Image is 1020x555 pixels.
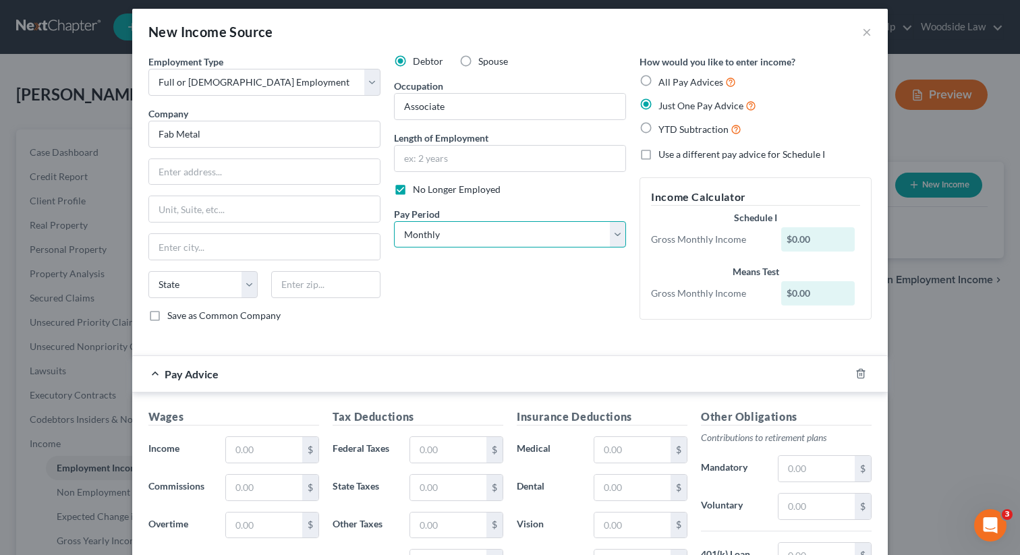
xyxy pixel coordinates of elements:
[413,55,443,67] span: Debtor
[671,513,687,538] div: $
[413,183,501,195] span: No Longer Employed
[149,159,380,185] input: Enter address...
[517,409,687,426] h5: Insurance Deductions
[148,409,319,426] h5: Wages
[333,409,503,426] h5: Tax Deductions
[326,474,403,501] label: State Taxes
[594,475,671,500] input: 0.00
[486,475,503,500] div: $
[394,79,443,93] label: Occupation
[410,513,486,538] input: 0.00
[510,512,587,539] label: Vision
[302,513,318,538] div: $
[394,208,440,220] span: Pay Period
[781,281,855,305] div: $0.00
[148,442,179,454] span: Income
[142,474,219,501] label: Commissions
[671,475,687,500] div: $
[410,437,486,463] input: 0.00
[640,55,795,69] label: How would you like to enter income?
[778,494,855,519] input: 0.00
[486,437,503,463] div: $
[148,121,380,148] input: Search company by name...
[701,431,872,444] p: Contributions to retirement plans
[486,513,503,538] div: $
[226,437,302,463] input: 0.00
[271,271,380,298] input: Enter zip...
[510,436,587,463] label: Medical
[781,227,855,252] div: $0.00
[1002,509,1013,520] span: 3
[395,146,625,171] input: ex: 2 years
[326,436,403,463] label: Federal Taxes
[226,513,302,538] input: 0.00
[149,234,380,260] input: Enter city...
[671,437,687,463] div: $
[394,131,488,145] label: Length of Employment
[862,24,872,40] button: ×
[142,512,219,539] label: Overtime
[694,455,771,482] label: Mandatory
[167,310,281,321] span: Save as Common Company
[658,148,825,160] span: Use a different pay advice for Schedule I
[855,456,871,481] div: $
[651,265,860,279] div: Means Test
[510,474,587,501] label: Dental
[778,456,855,481] input: 0.00
[658,123,729,135] span: YTD Subtraction
[410,475,486,500] input: 0.00
[594,437,671,463] input: 0.00
[302,475,318,500] div: $
[148,56,223,67] span: Employment Type
[658,76,723,88] span: All Pay Advices
[149,196,380,222] input: Unit, Suite, etc...
[302,437,318,463] div: $
[694,493,771,520] label: Voluntary
[326,512,403,539] label: Other Taxes
[478,55,508,67] span: Spouse
[148,22,273,41] div: New Income Source
[855,494,871,519] div: $
[165,368,219,380] span: Pay Advice
[644,233,774,246] div: Gross Monthly Income
[594,513,671,538] input: 0.00
[974,509,1007,542] iframe: Intercom live chat
[395,94,625,119] input: --
[701,409,872,426] h5: Other Obligations
[651,189,860,206] h5: Income Calculator
[226,475,302,500] input: 0.00
[148,108,188,119] span: Company
[651,211,860,225] div: Schedule I
[658,100,743,111] span: Just One Pay Advice
[644,287,774,300] div: Gross Monthly Income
